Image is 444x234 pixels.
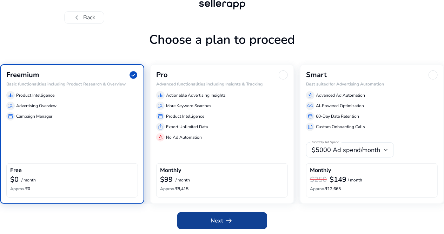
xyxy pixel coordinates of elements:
[10,186,25,192] span: Approx.
[312,146,380,154] span: $5000 Ad spend/month
[310,186,325,192] span: Approx.
[158,103,163,109] span: manage_search
[310,167,331,174] h4: Monthly
[330,175,346,184] b: $149
[8,92,13,98] span: equalizer
[21,178,36,183] p: / month
[175,178,190,183] p: / month
[6,71,39,79] h3: Freemium
[306,71,327,79] h3: Smart
[166,92,226,98] p: Actionable Advertising Insights
[316,103,364,109] p: AI-Powered Optimization
[10,167,22,174] h4: Free
[177,212,267,229] button: Nextarrow_right_alt
[129,70,138,80] span: check_circle
[307,124,313,130] span: summarize
[16,113,52,119] p: Campaign Manager
[307,103,313,109] span: all_inclusive
[160,186,284,191] h6: ₹8,415
[306,82,438,87] h6: Best suited for Advertising Automation
[348,178,362,183] p: / month
[158,113,163,119] span: storefront
[6,82,138,87] h6: Basic functionalities including Product Research & Overview
[307,113,313,119] span: database
[156,71,168,79] h3: Pro
[160,175,173,184] b: $99
[16,92,54,98] p: Product Intelligence
[8,103,13,109] span: manage_search
[316,124,365,130] p: Custom Onboarding Calls
[310,186,434,191] h6: ₹12,665
[16,103,57,109] p: Advertising Overview
[10,175,19,184] b: $0
[160,167,181,174] h4: Monthly
[10,186,134,191] h6: ₹0
[310,175,327,184] h3: $250
[312,140,339,145] mat-label: Monthly Ad Spend
[225,216,233,225] span: arrow_right_alt
[307,92,313,98] span: gavel
[158,92,163,98] span: equalizer
[156,82,288,87] h6: Advanced functionalities including Insights & Tracking
[160,186,175,192] span: Approx.
[316,92,365,98] p: Advanced Ad Automation
[8,113,13,119] span: storefront
[158,135,163,140] span: gavel
[73,13,81,22] span: chevron_left
[166,124,208,130] p: Export Unlimited Data
[166,113,204,119] p: Product Intelligence
[64,11,104,24] button: chevron_leftBack
[158,124,163,130] span: ios_share
[166,134,202,140] p: No Ad Automation
[211,216,233,225] span: Next
[166,103,211,109] p: More Keyword Searches
[316,113,359,119] p: 60-Day Data Retention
